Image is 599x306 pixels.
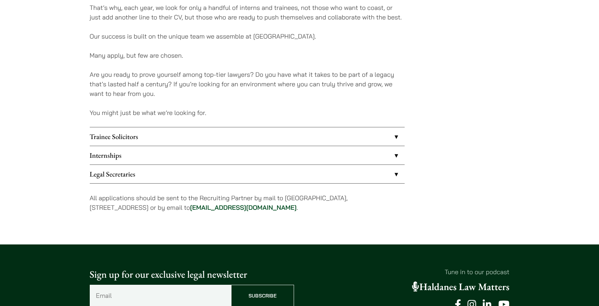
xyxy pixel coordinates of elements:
[90,165,405,183] a: Legal Secretaries
[90,108,405,117] p: You might just be what we’re looking for.
[90,267,294,282] p: Sign up for our exclusive legal newsletter
[90,127,405,146] a: Trainee Solicitors
[90,51,405,60] p: Many apply, but few are chosen.
[90,70,405,98] p: Are you ready to prove yourself among top-tier lawyers? Do you have what it takes to be part of a...
[190,203,297,212] a: [EMAIL_ADDRESS][DOMAIN_NAME]
[305,267,510,277] p: Tune in to our podcast
[412,281,510,293] a: Haldanes Law Matters
[90,146,405,164] a: Internships
[90,193,405,212] p: All applications should be sent to the Recruiting Partner by mail to [GEOGRAPHIC_DATA], [STREET_A...
[90,31,405,41] p: Our success is built on the unique team we assemble at [GEOGRAPHIC_DATA].
[90,3,405,22] p: That’s why, each year, we look for only a handful of interns and trainees, not those who want to ...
